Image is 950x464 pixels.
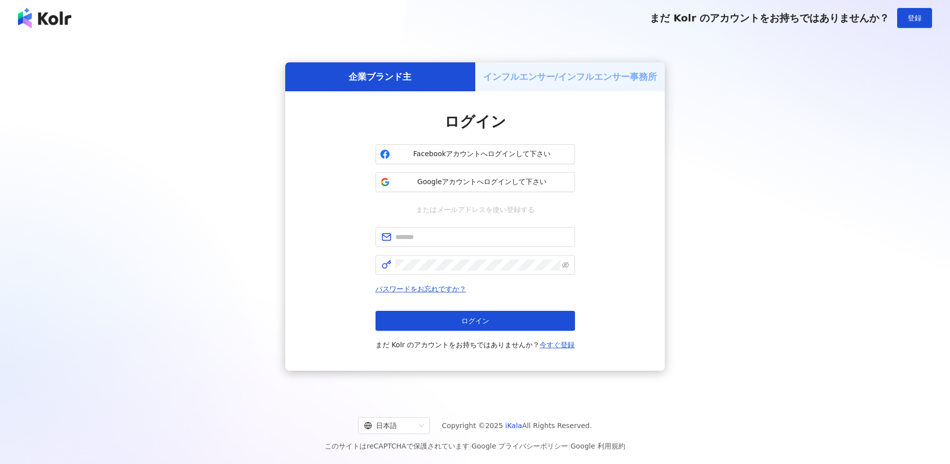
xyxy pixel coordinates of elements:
h5: 企業ブランド主 [349,70,411,83]
span: またはメールアドレスを使い登録する [409,204,542,215]
span: ログイン [444,113,506,130]
span: ログイン [461,317,489,325]
span: まだ Kolr のアカウントをお持ちではありませんか？ [376,339,575,351]
button: 登録 [897,8,932,28]
span: eye-invisible [562,261,569,268]
span: Googleアカウントへログインして下さい [394,177,570,187]
img: logo [18,8,71,28]
span: まだ Kolr のアカウントをお持ちではありませんか？ [650,12,889,24]
button: Googleアカウントへログインして下さい [376,172,575,192]
span: Facebookアカウントへログインして下さい [394,149,570,159]
div: 日本語 [364,418,415,434]
button: Facebookアカウントへログインして下さい [376,144,575,164]
a: iKala [505,422,522,430]
span: このサイトはreCAPTCHAで保護されています [325,440,625,452]
a: Google 利用規約 [570,442,625,450]
span: 登録 [908,14,922,22]
a: 今すぐ登録 [540,341,574,349]
span: | [469,442,472,450]
h5: インフルエンサー/インフルエンサー事務所 [483,70,657,83]
a: パスワードをお忘れですか？ [376,285,466,293]
span: | [568,442,570,450]
button: ログイン [376,311,575,331]
a: Google プライバシーポリシー [471,442,568,450]
span: Copyright © 2025 All Rights Reserved. [442,420,592,432]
